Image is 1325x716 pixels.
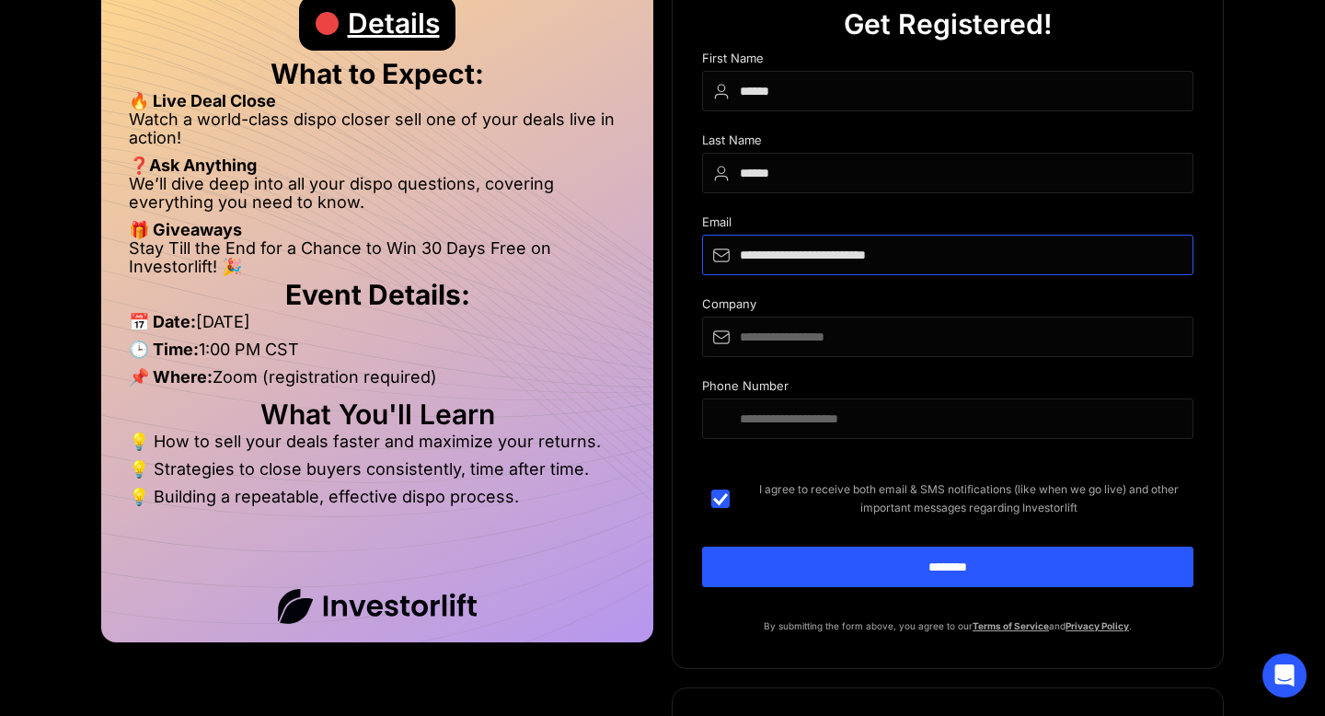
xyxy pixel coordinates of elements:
li: Watch a world-class dispo closer sell one of your deals live in action! [129,110,626,156]
a: Terms of Service [973,620,1049,631]
li: 💡 Building a repeatable, effective dispo process. [129,488,626,506]
li: 1:00 PM CST [129,341,626,368]
div: Email [702,215,1193,235]
strong: 📌 Where: [129,367,213,387]
li: [DATE] [129,313,626,341]
li: 💡 How to sell your deals faster and maximize your returns. [129,433,626,460]
li: Stay Till the End for a Chance to Win 30 Days Free on Investorlift! 🎉 [129,239,626,276]
div: Phone Number [702,379,1193,398]
div: First Name [702,52,1193,71]
li: Zoom (registration required) [129,368,626,396]
form: DIspo Day Main Form [702,52,1193,617]
strong: 🎁 Giveaways [129,220,242,239]
strong: 🕒 Time: [129,340,199,359]
div: Last Name [702,133,1193,153]
strong: 📅 Date: [129,312,196,331]
li: We’ll dive deep into all your dispo questions, covering everything you need to know. [129,175,626,221]
h2: What You'll Learn [129,405,626,423]
a: Privacy Policy [1066,620,1129,631]
strong: What to Expect: [271,57,484,90]
strong: 🔥 Live Deal Close [129,91,276,110]
li: 💡 Strategies to close buyers consistently, time after time. [129,460,626,488]
strong: ❓Ask Anything [129,156,257,175]
strong: Event Details: [285,278,470,311]
p: By submitting the form above, you agree to our and . [702,617,1193,635]
div: Company [702,297,1193,317]
span: I agree to receive both email & SMS notifications (like when we go live) and other important mess... [744,480,1193,517]
div: Open Intercom Messenger [1262,653,1307,698]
